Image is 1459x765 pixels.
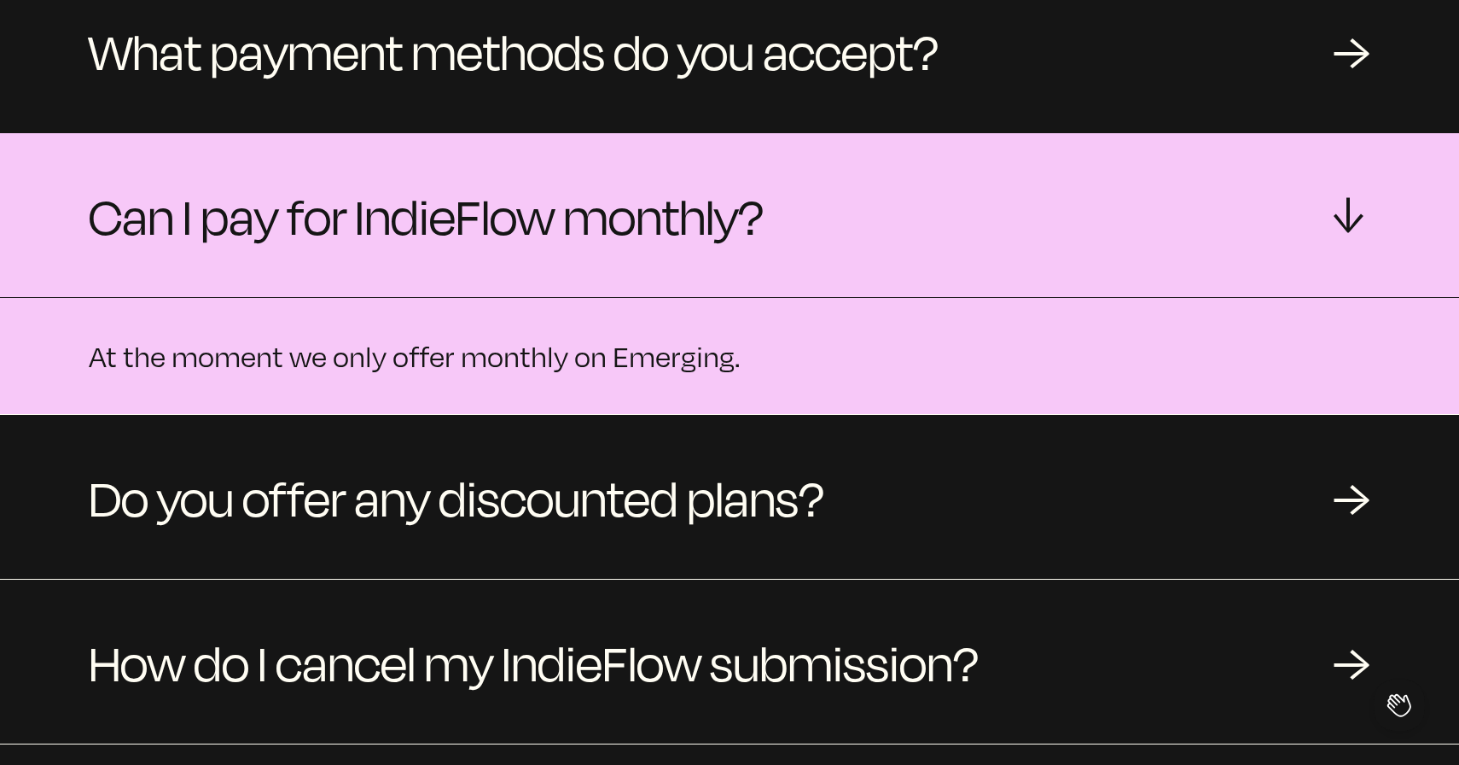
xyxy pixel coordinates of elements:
[1333,471,1370,523] div: →
[89,456,824,538] span: Do you offer any discounted plans?
[1333,636,1370,687] div: →
[1374,680,1425,731] iframe: Toggle Customer Support
[89,621,979,703] span: How do I cancel my IndieFlow submission?
[89,174,764,256] span: Can I pay for IndieFlow monthly?
[89,9,939,91] span: What payment methods do you accept?
[89,339,1370,373] p: At the moment we only offer monthly on Emerging.
[1326,196,1377,234] div: →
[1333,25,1370,76] div: →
